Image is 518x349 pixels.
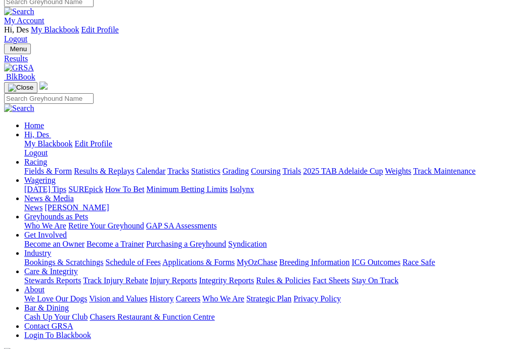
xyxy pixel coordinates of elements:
a: Weights [385,167,411,175]
a: Privacy Policy [293,294,341,303]
div: About [24,294,514,303]
a: GAP SA Assessments [146,221,217,230]
img: logo-grsa-white.png [39,82,48,90]
a: Calendar [136,167,165,175]
a: Logout [24,148,48,157]
a: Bar & Dining [24,303,69,312]
a: Wagering [24,176,56,184]
a: Track Injury Rebate [83,276,148,285]
a: Syndication [228,240,267,248]
span: BlkBook [6,72,35,81]
div: Industry [24,258,514,267]
div: Hi, Des [24,139,514,158]
a: 2025 TAB Adelaide Cup [303,167,383,175]
a: Isolynx [230,185,254,193]
a: Industry [24,249,51,257]
a: Fact Sheets [313,276,350,285]
a: Purchasing a Greyhound [146,240,226,248]
input: Search [4,93,94,104]
a: Become a Trainer [87,240,144,248]
a: News & Media [24,194,74,203]
a: MyOzChase [237,258,277,266]
a: Cash Up Your Club [24,313,88,321]
a: Strategic Plan [246,294,291,303]
img: Close [8,84,33,92]
a: Become an Owner [24,240,84,248]
img: Search [4,104,34,113]
div: Wagering [24,185,514,194]
div: Get Involved [24,240,514,249]
a: Minimum Betting Limits [146,185,228,193]
a: Greyhounds as Pets [24,212,88,221]
a: SUREpick [68,185,103,193]
a: Chasers Restaurant & Function Centre [90,313,214,321]
a: Who We Are [202,294,244,303]
span: Hi, Des [4,25,29,34]
a: Edit Profile [81,25,118,34]
a: Care & Integrity [24,267,78,276]
div: News & Media [24,203,514,212]
div: Greyhounds as Pets [24,221,514,230]
a: My Blackbook [24,139,73,148]
button: Toggle navigation [4,44,31,54]
a: Coursing [251,167,281,175]
a: Contact GRSA [24,322,73,330]
a: Injury Reports [150,276,197,285]
button: Toggle navigation [4,82,37,93]
a: Track Maintenance [413,167,476,175]
a: My Blackbook [31,25,79,34]
a: Home [24,121,44,130]
a: Results & Replays [74,167,134,175]
a: Rules & Policies [256,276,311,285]
a: Careers [176,294,200,303]
span: Hi, Des [24,130,49,139]
a: Edit Profile [75,139,112,148]
a: Trials [282,167,301,175]
a: Grading [223,167,249,175]
a: BlkBook [4,72,35,81]
a: Stay On Track [352,276,398,285]
a: Tracks [167,167,189,175]
a: Stewards Reports [24,276,81,285]
a: Race Safe [402,258,435,266]
a: Results [4,54,514,63]
a: Login To Blackbook [24,331,91,339]
img: Search [4,7,34,16]
div: Care & Integrity [24,276,514,285]
div: My Account [4,25,514,44]
a: Integrity Reports [199,276,254,285]
img: GRSA [4,63,34,72]
a: Get Involved [24,230,67,239]
a: Applications & Forms [162,258,235,266]
a: Breeding Information [279,258,350,266]
a: Schedule of Fees [105,258,160,266]
a: How To Bet [105,185,145,193]
div: Bar & Dining [24,313,514,322]
a: [DATE] Tips [24,185,66,193]
a: About [24,285,45,294]
span: Menu [10,45,27,53]
a: Bookings & Scratchings [24,258,103,266]
a: [PERSON_NAME] [45,203,109,212]
a: We Love Our Dogs [24,294,87,303]
a: News [24,203,42,212]
a: Fields & Form [24,167,72,175]
div: Racing [24,167,514,176]
a: Retire Your Greyhound [68,221,144,230]
a: Vision and Values [89,294,147,303]
a: My Account [4,16,45,25]
a: Hi, Des [24,130,51,139]
a: ICG Outcomes [352,258,400,266]
a: Racing [24,158,47,166]
a: History [149,294,174,303]
a: Who We Are [24,221,66,230]
a: Statistics [191,167,221,175]
a: Logout [4,34,27,43]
